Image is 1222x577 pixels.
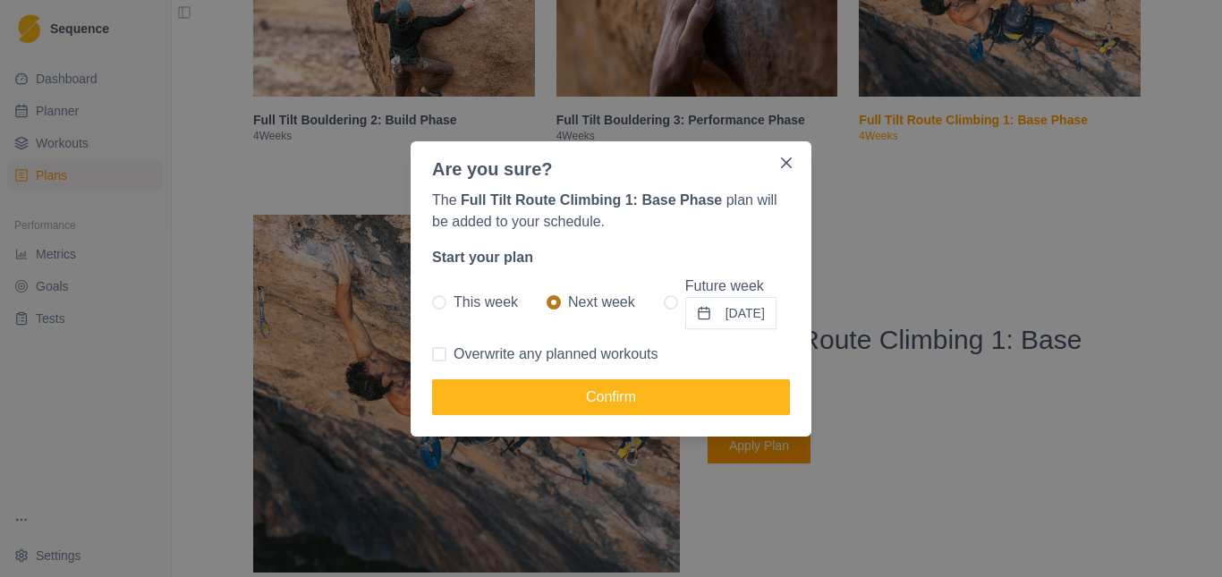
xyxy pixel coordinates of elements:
[454,344,658,365] span: Overwrite any planned workouts
[568,292,635,313] span: Next week
[772,148,801,177] button: Close
[454,292,518,313] span: This week
[461,192,722,208] p: Full Tilt Route Climbing 1: Base Phase
[411,182,811,437] div: The plan will be added to your schedule.
[411,141,811,182] header: Are you sure?
[432,247,790,268] p: Start your plan
[685,297,776,329] button: Future week
[432,379,790,415] button: Confirm
[685,276,776,297] p: Future week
